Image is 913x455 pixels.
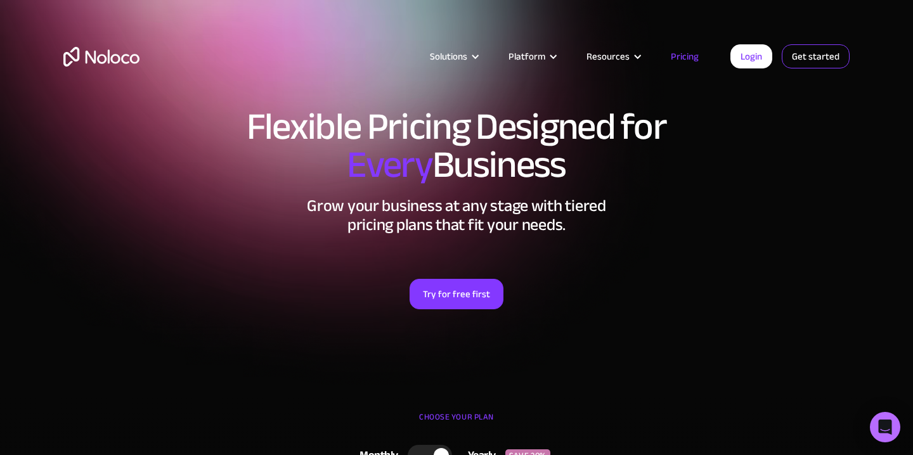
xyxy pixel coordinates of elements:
span: Every [347,129,432,200]
div: Open Intercom Messenger [870,412,900,442]
h2: Grow your business at any stage with tiered pricing plans that fit your needs. [63,196,850,234]
div: Resources [571,48,655,65]
a: Get started [782,44,850,68]
div: Platform [508,48,545,65]
div: CHOOSE YOUR PLAN [63,407,850,439]
h1: Flexible Pricing Designed for Business [63,108,850,184]
a: Login [730,44,772,68]
div: Platform [493,48,571,65]
div: Solutions [414,48,493,65]
a: Pricing [655,48,715,65]
a: Try for free first [410,279,503,309]
a: home [63,47,139,67]
div: Solutions [430,48,467,65]
div: Resources [586,48,630,65]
